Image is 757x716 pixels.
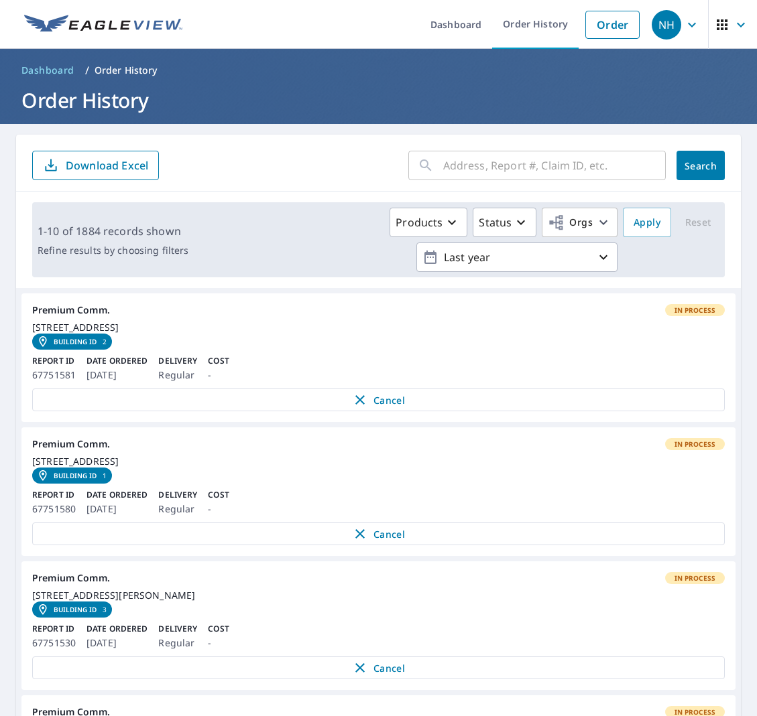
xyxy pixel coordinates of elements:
[32,635,76,651] p: 67751530
[85,62,89,78] li: /
[16,86,741,114] h1: Order History
[158,355,197,367] p: Delivery
[158,501,197,517] p: Regular
[443,147,666,184] input: Address, Report #, Claim ID, etc.
[21,427,736,556] a: Premium Comm.In Process[STREET_ADDRESS]Building ID1Report ID67751580Date Ordered[DATE]DeliveryReg...
[158,367,197,383] p: Regular
[396,214,443,230] p: Products
[24,15,182,35] img: EV Logo
[208,623,229,635] p: Cost
[32,572,725,584] div: Premium Comm.
[158,635,197,651] p: Regular
[54,472,97,480] em: Building ID
[32,355,76,367] p: Report ID
[666,573,724,583] span: In Process
[86,635,148,651] p: [DATE]
[16,60,80,81] a: Dashboard
[623,208,671,237] button: Apply
[208,489,229,501] p: Cost
[473,208,536,237] button: Status
[652,10,681,40] div: NH
[46,526,711,542] span: Cancel
[542,208,618,237] button: Orgs
[32,656,725,679] button: Cancel
[32,522,725,545] button: Cancel
[439,246,595,269] p: Last year
[208,635,229,651] p: -
[86,489,148,501] p: Date Ordered
[95,64,158,77] p: Order History
[208,355,229,367] p: Cost
[32,151,159,180] button: Download Excel
[54,605,97,614] em: Building ID
[208,367,229,383] p: -
[32,601,112,618] a: Building ID3
[32,388,725,411] button: Cancel
[390,208,467,237] button: Products
[32,367,76,383] p: 67751581
[666,439,724,449] span: In Process
[32,438,725,450] div: Premium Comm.
[208,501,229,517] p: -
[32,321,725,334] div: [STREET_ADDRESS]
[32,468,112,484] a: Building ID1
[32,304,725,316] div: Premium Comm.
[21,293,736,422] a: Premium Comm.In Process[STREET_ADDRESS]Building ID2Report ID67751581Date Ordered[DATE]DeliveryReg...
[416,242,618,272] button: Last year
[46,660,711,676] span: Cancel
[32,501,76,517] p: 67751580
[634,214,660,231] span: Apply
[479,214,512,230] p: Status
[677,151,725,180] button: Search
[548,214,593,231] span: Orgs
[687,159,714,172] span: Search
[32,623,76,635] p: Report ID
[86,367,148,383] p: [DATE]
[86,623,148,635] p: Date Ordered
[158,623,197,635] p: Delivery
[16,60,741,81] nav: breadcrumb
[38,223,188,239] p: 1-10 of 1884 records shown
[158,489,197,501] p: Delivery
[86,355,148,367] p: Date Ordered
[32,589,725,601] div: [STREET_ADDRESS][PERSON_NAME]
[66,158,148,173] p: Download Excel
[86,501,148,517] p: [DATE]
[32,455,725,468] div: [STREET_ADDRESS]
[54,338,97,346] em: Building ID
[21,64,74,77] span: Dashboard
[46,392,711,408] span: Cancel
[32,489,76,501] p: Report ID
[585,11,640,39] a: Order
[38,244,188,257] p: Refine results by choosing filters
[32,334,112,350] a: Building ID2
[21,561,736,690] a: Premium Comm.In Process[STREET_ADDRESS][PERSON_NAME]Building ID3Report ID67751530Date Ordered[DAT...
[666,305,724,315] span: In Process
